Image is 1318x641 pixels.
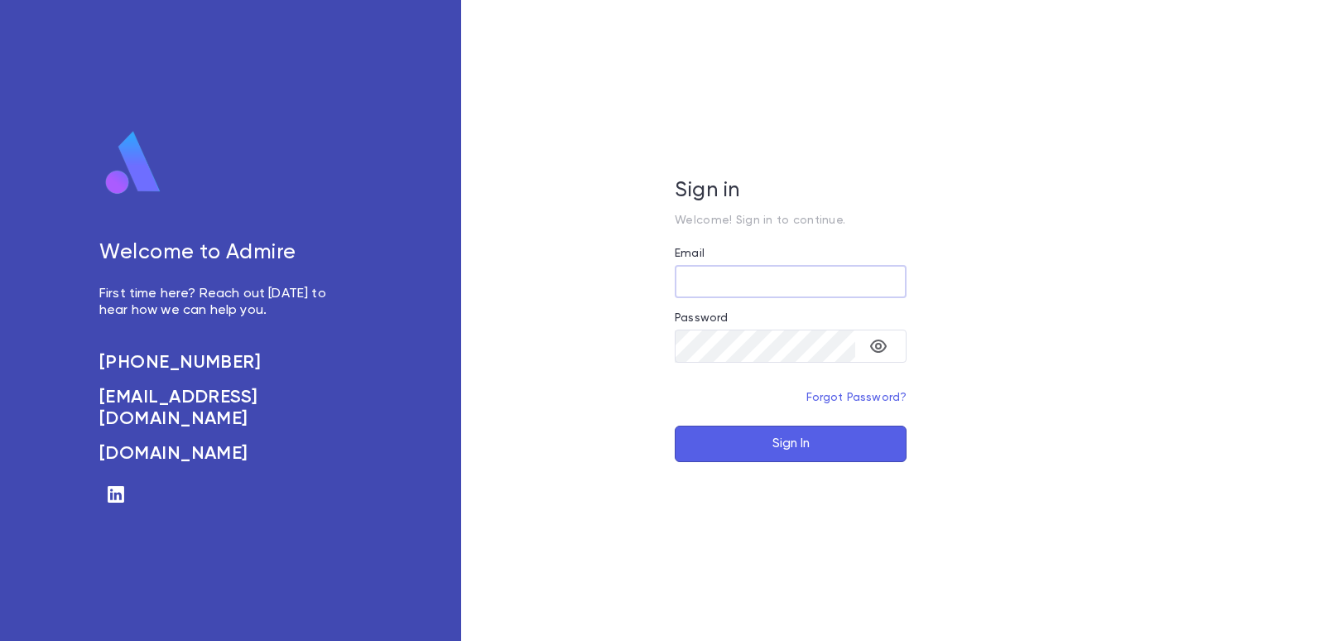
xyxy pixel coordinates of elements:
[675,426,907,462] button: Sign In
[99,130,167,196] img: logo
[99,286,344,319] p: First time here? Reach out [DATE] to hear how we can help you.
[99,352,344,374] a: [PHONE_NUMBER]
[806,392,907,403] a: Forgot Password?
[675,214,907,227] p: Welcome! Sign in to continue.
[99,443,344,465] a: [DOMAIN_NAME]
[675,179,907,204] h5: Sign in
[675,311,728,325] label: Password
[99,387,344,430] a: [EMAIL_ADDRESS][DOMAIN_NAME]
[675,247,705,260] label: Email
[862,330,895,363] button: toggle password visibility
[99,241,344,266] h5: Welcome to Admire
